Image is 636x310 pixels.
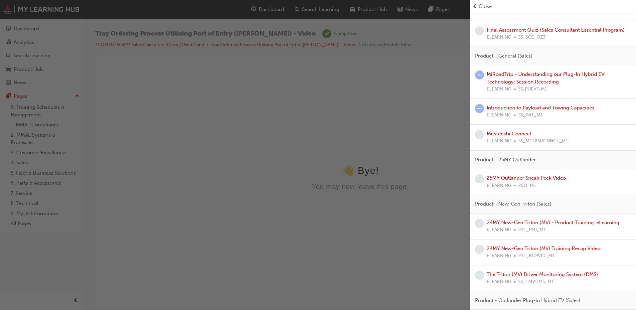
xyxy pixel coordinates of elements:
[487,175,566,181] a: 25MY Outlander Sneak Peek Video
[487,220,619,226] a: 24MY New-Gen Triton (MV) - Product Training: eLearning
[479,3,492,10] span: Close
[518,226,546,234] span: 24T_PMI_M1
[487,278,511,286] span: ELEARNING
[472,3,477,10] span: prev-icon
[487,131,531,137] a: Mitsubishi Connect
[518,278,554,286] span: SS_TMVDMS_M1
[487,226,511,234] span: ELEARNING
[475,26,484,35] span: learningRecordVerb_NONE-icon
[475,156,536,164] span: Product - 25MY Outlander
[518,85,547,93] span: SS-PHEVT-M1
[487,27,625,33] a: Final Assessment Quiz (Sales Consultant Essential Program)
[518,34,546,41] span: SS_SCE_QZ3
[475,297,580,304] span: Product - Outlander Plug-in Hybrid EV (Sales)
[475,104,484,113] span: learningRecordVerb_ATTEMPT-icon
[487,111,511,119] span: ELEARNING
[475,271,484,280] span: learningRecordVerb_NONE-icon
[487,271,598,277] a: The Triton (MV) Driver Monitoring System (DMS)
[475,219,484,228] span: learningRecordVerb_NONE-icon
[475,52,533,60] span: Product - General (Sales)
[518,182,536,190] span: 25O_M1
[3,100,517,111] div: 👋 Bye!
[487,182,511,190] span: ELEARNING
[518,137,568,145] span: SS_MTSBSHCNNCT_M1
[475,71,484,79] span: learningRecordVerb_ATTEMPT-icon
[487,85,511,93] span: ELEARNING
[472,3,633,10] button: prev-iconClose
[475,200,552,208] span: Product - New-Gen Triton (Sales)
[3,118,517,126] div: You may now leave this page.
[487,34,511,41] span: ELEARNING
[475,245,484,254] span: learningRecordVerb_NONE-icon
[475,174,484,183] span: learningRecordVerb_NONE-icon
[487,71,604,85] a: MiRoadTrip - Understanding our Plug-In Hybrid EV Technology: Session Recording
[487,245,600,251] a: 24MY New-Gen Triton (MV) Training Recap Video
[487,137,511,145] span: ELEARNING
[518,252,555,260] span: 24T_RCPVID_M1
[475,130,484,139] span: learningRecordVerb_NONE-icon
[487,252,511,260] span: ELEARNING
[487,105,594,111] a: Introduction to Payload and Towing Capacities
[518,111,543,119] span: SS_P&T_M1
